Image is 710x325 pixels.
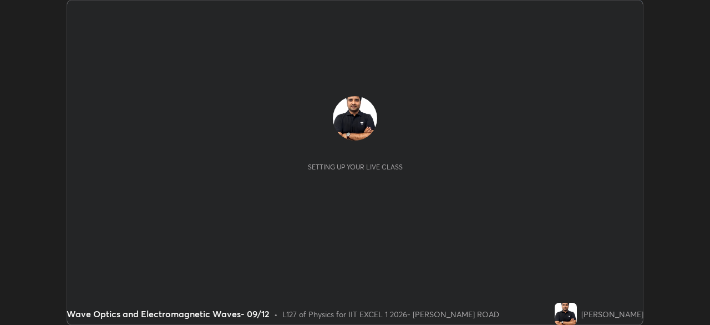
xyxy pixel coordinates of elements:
[274,308,278,320] div: •
[282,308,499,320] div: L127 of Physics for IIT EXCEL 1 2026- [PERSON_NAME] ROAD
[581,308,643,320] div: [PERSON_NAME]
[308,163,403,171] div: Setting up your live class
[333,96,377,141] img: 90d292592ae04b91affd704c9c3a681c.png
[67,307,270,321] div: Wave Optics and Electromagnetic Waves- 09/12
[555,303,577,325] img: 90d292592ae04b91affd704c9c3a681c.png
